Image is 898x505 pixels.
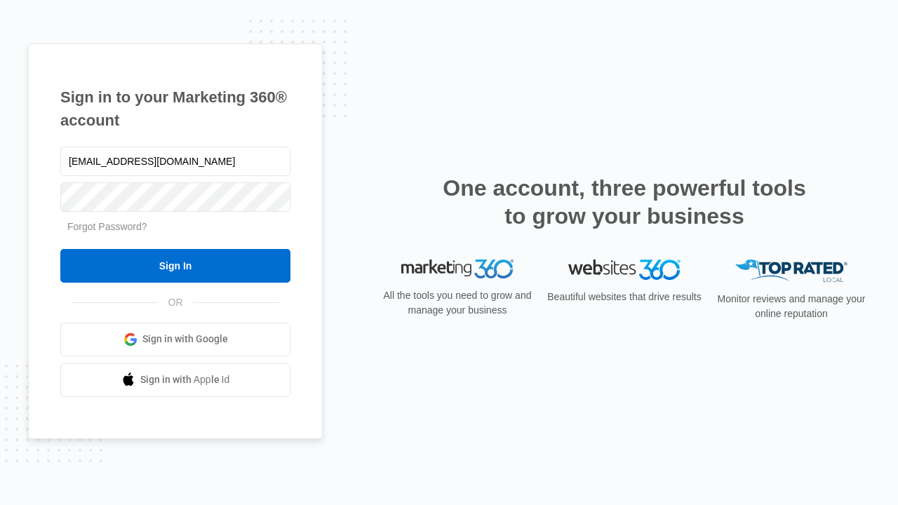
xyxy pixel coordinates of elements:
[546,290,703,304] p: Beautiful websites that drive results
[379,288,536,318] p: All the tools you need to grow and manage your business
[60,323,290,356] a: Sign in with Google
[735,260,847,283] img: Top Rated Local
[568,260,681,280] img: Websites 360
[60,249,290,283] input: Sign In
[713,292,870,321] p: Monitor reviews and manage your online reputation
[140,372,230,387] span: Sign in with Apple Id
[401,260,514,279] img: Marketing 360
[159,295,193,310] span: OR
[142,332,228,346] span: Sign in with Google
[60,86,290,132] h1: Sign in to your Marketing 360® account
[438,174,810,230] h2: One account, three powerful tools to grow your business
[60,363,290,397] a: Sign in with Apple Id
[60,147,290,176] input: Email
[67,221,147,232] a: Forgot Password?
